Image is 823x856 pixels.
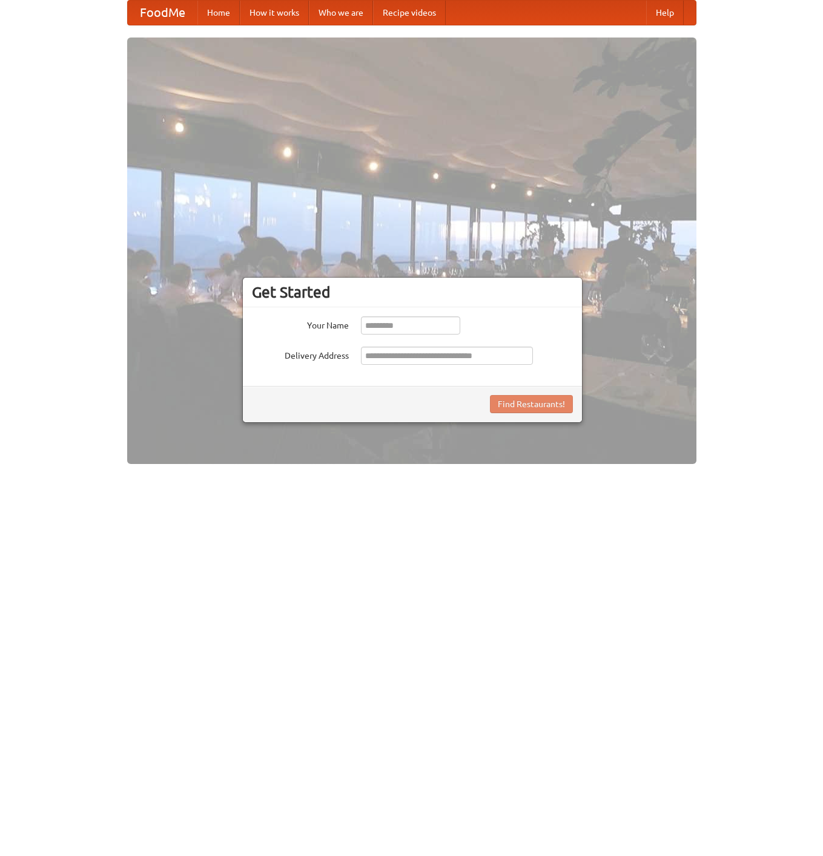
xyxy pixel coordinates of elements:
[252,283,573,301] h3: Get Started
[490,395,573,413] button: Find Restaurants!
[128,1,197,25] a: FoodMe
[252,347,349,362] label: Delivery Address
[240,1,309,25] a: How it works
[646,1,684,25] a: Help
[197,1,240,25] a: Home
[309,1,373,25] a: Who we are
[373,1,446,25] a: Recipe videos
[252,316,349,332] label: Your Name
